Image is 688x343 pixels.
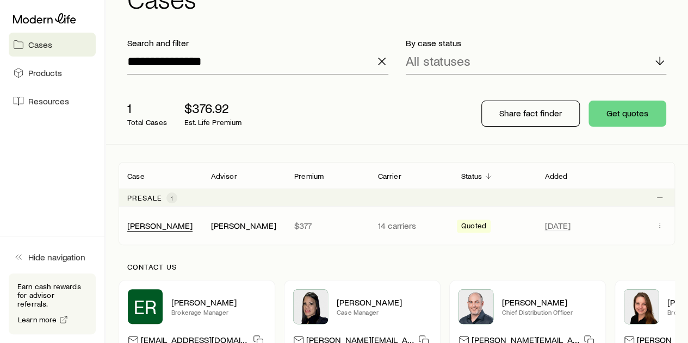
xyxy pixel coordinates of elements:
[544,220,570,231] span: [DATE]
[588,101,666,127] button: Get quotes
[9,245,96,269] button: Hide navigation
[127,220,193,232] div: [PERSON_NAME]
[28,67,62,78] span: Products
[294,172,324,180] p: Premium
[406,38,667,48] p: By case status
[544,172,567,180] p: Added
[377,220,443,231] p: 14 carriers
[119,162,675,245] div: Client cases
[18,316,57,323] span: Learn more
[184,118,242,127] p: Est. Life Premium
[171,297,266,308] p: [PERSON_NAME]
[9,273,96,334] div: Earn cash rewards for advisor referrals.Learn more
[481,101,580,127] button: Share fact finder
[502,297,597,308] p: [PERSON_NAME]
[171,308,266,316] p: Brokerage Manager
[127,263,666,271] p: Contact us
[624,289,659,324] img: Ellen Wall
[210,220,276,232] div: [PERSON_NAME]
[294,220,360,231] p: $377
[337,297,431,308] p: [PERSON_NAME]
[461,221,486,233] span: Quoted
[502,308,597,316] p: Chief Distribution Officer
[377,172,401,180] p: Carrier
[406,53,470,68] p: All statuses
[210,172,237,180] p: Advisor
[127,220,193,230] a: [PERSON_NAME]
[28,252,85,263] span: Hide navigation
[127,101,167,116] p: 1
[9,89,96,113] a: Resources
[458,289,493,324] img: Dan Pierson
[28,96,69,107] span: Resources
[293,289,328,324] img: Elana Hasten
[127,118,167,127] p: Total Cases
[171,194,173,202] span: 1
[337,308,431,316] p: Case Manager
[127,194,162,202] p: Presale
[461,172,482,180] p: Status
[134,296,157,317] span: ER
[9,61,96,85] a: Products
[184,101,242,116] p: $376.92
[9,33,96,57] a: Cases
[127,38,388,48] p: Search and filter
[499,108,562,119] p: Share fact finder
[127,172,145,180] p: Case
[17,282,87,308] p: Earn cash rewards for advisor referrals.
[28,39,52,50] span: Cases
